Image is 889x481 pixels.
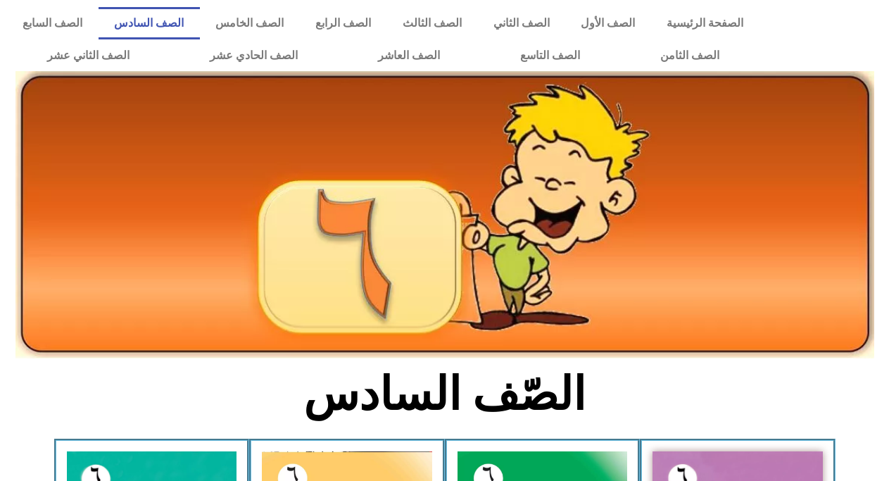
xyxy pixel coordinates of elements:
a: الصف الأول [565,7,651,39]
a: الصف الخامس [200,7,300,39]
a: الصف التاسع [480,39,620,72]
a: الصف الثاني [477,7,565,39]
h2: الصّف السادس [212,367,677,422]
a: الصف السابع [7,7,99,39]
a: الصفحة الرئيسية [651,7,759,39]
a: الصف الثالث [386,7,477,39]
a: الصف العاشر [338,39,480,72]
a: الصف الثامن [620,39,759,72]
a: الصف السادس [99,7,200,39]
a: الصف الرابع [300,7,387,39]
a: الصف الثاني عشر [7,39,170,72]
a: الصف الحادي عشر [170,39,338,72]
